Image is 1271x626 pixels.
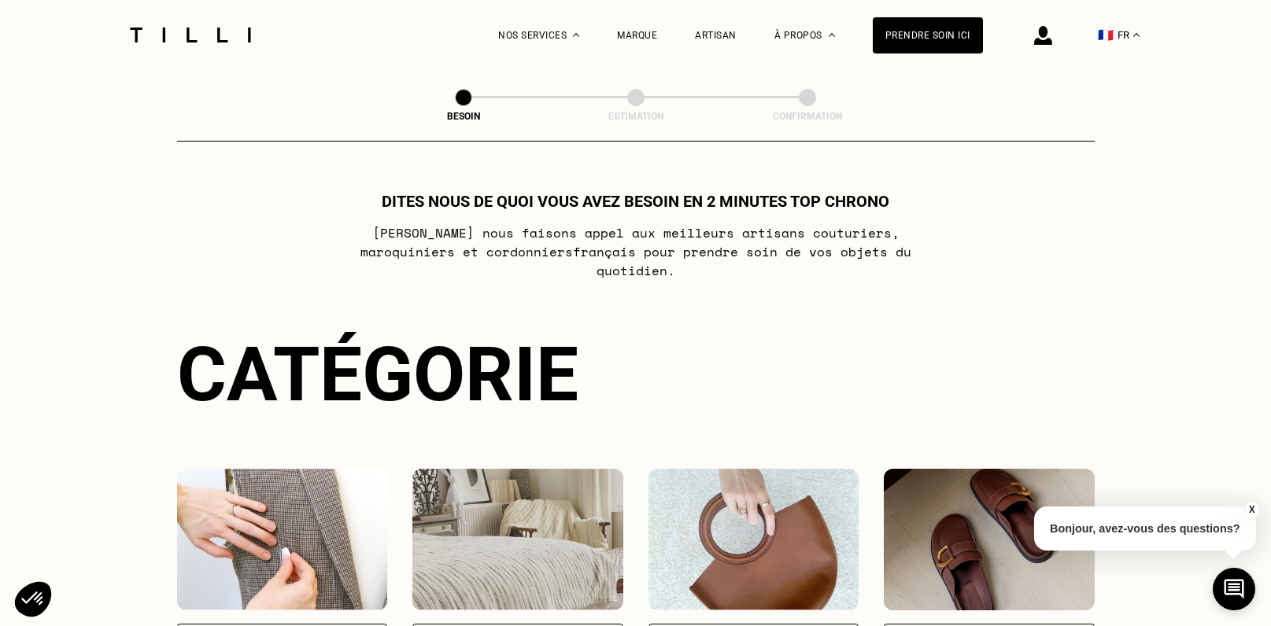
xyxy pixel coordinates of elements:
[648,469,859,610] img: Accessoires
[1133,33,1140,37] img: menu déroulant
[412,469,623,610] img: Intérieur
[873,17,983,53] a: Prendre soin ici
[1034,26,1052,45] img: icône connexion
[884,469,1095,610] img: Chaussures
[1098,28,1114,42] span: 🇫🇷
[557,111,715,122] div: Estimation
[729,111,886,122] div: Confirmation
[177,330,1095,418] div: Catégorie
[124,28,257,42] img: Logo du service de couturière Tilli
[829,33,835,37] img: Menu déroulant à propos
[695,30,737,41] a: Artisan
[617,30,657,41] a: Marque
[323,223,948,280] p: [PERSON_NAME] nous faisons appel aux meilleurs artisans couturiers , maroquiniers et cordonniers ...
[1243,501,1259,518] button: X
[1034,506,1256,551] p: Bonjour, avez-vous des questions?
[573,33,579,37] img: Menu déroulant
[385,111,542,122] div: Besoin
[382,192,889,211] h1: Dites nous de quoi vous avez besoin en 2 minutes top chrono
[177,469,388,610] img: Vêtements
